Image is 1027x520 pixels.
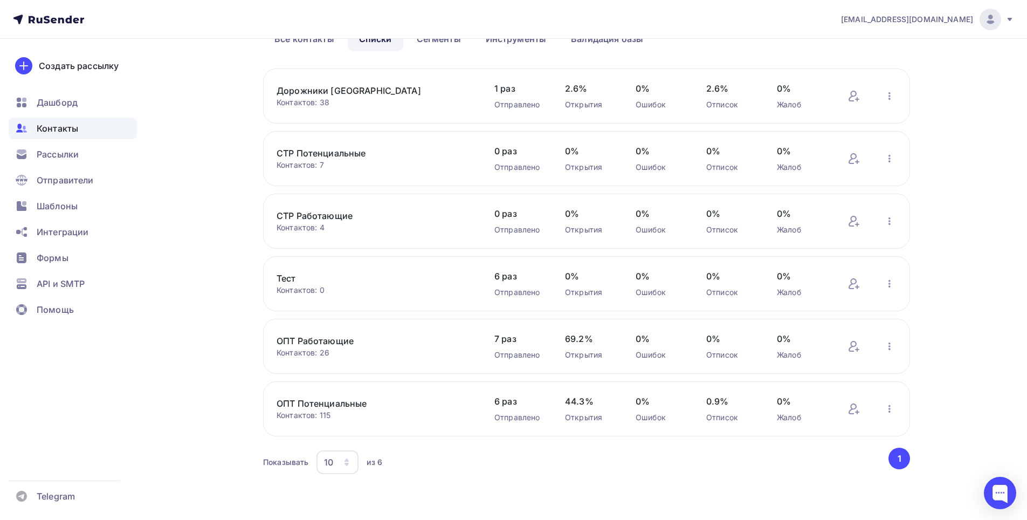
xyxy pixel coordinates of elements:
div: Жалоб [777,162,826,173]
span: 0% [777,332,826,345]
div: Жалоб [777,99,826,110]
a: Формы [9,247,137,269]
div: Открытия [565,350,614,360]
div: Отправлено [494,99,543,110]
div: Открытия [565,412,614,423]
span: 44.3% [565,395,614,408]
div: Открытия [565,99,614,110]
button: Go to page 1 [888,448,910,469]
div: Контактов: 38 [277,97,473,108]
div: Ошибок [636,350,685,360]
a: Рассылки [9,143,137,165]
div: Отписок [706,162,755,173]
span: [EMAIL_ADDRESS][DOMAIN_NAME] [841,14,973,25]
span: 7 раз [494,332,543,345]
span: 0% [565,207,614,220]
button: 10 [316,450,359,475]
a: Дашборд [9,92,137,113]
span: 0.9% [706,395,755,408]
div: Открытия [565,287,614,298]
span: 0% [777,82,826,95]
span: 0 раз [494,145,543,158]
div: Отписок [706,99,755,110]
span: 2.6% [706,82,755,95]
a: [EMAIL_ADDRESS][DOMAIN_NAME] [841,9,1014,30]
div: Ошибок [636,412,685,423]
div: Отписок [706,350,755,360]
a: Списки [348,26,403,51]
span: 6 раз [494,270,543,283]
div: 10 [324,456,333,469]
div: Отправлено [494,224,543,235]
a: Контакты [9,118,137,139]
span: Формы [37,251,68,264]
div: Отправлено [494,287,543,298]
span: Помощь [37,303,74,316]
a: СТР Потенциальные [277,147,460,160]
div: Ошибок [636,287,685,298]
span: 0% [636,395,685,408]
span: Telegram [37,490,75,503]
div: Показывать [263,457,308,468]
span: Контакты [37,122,78,135]
div: Контактов: 115 [277,410,473,421]
a: Все контакты [263,26,346,51]
span: 6 раз [494,395,543,408]
span: Дашборд [37,96,78,109]
div: Создать рассылку [39,59,119,72]
span: 0% [636,145,685,158]
span: Интеграции [37,225,88,238]
div: Открытия [565,224,614,235]
span: 0% [636,270,685,283]
div: Жалоб [777,224,826,235]
span: 0% [777,270,826,283]
ul: Pagination [887,448,911,469]
span: 0 раз [494,207,543,220]
a: Сегменты [405,26,472,51]
div: Контактов: 7 [277,160,473,170]
span: 0% [636,207,685,220]
span: 0% [636,332,685,345]
div: Жалоб [777,412,826,423]
div: Отписок [706,224,755,235]
div: Отписок [706,287,755,298]
div: Ошибок [636,224,685,235]
span: 1 раз [494,82,543,95]
div: Контактов: 26 [277,347,473,358]
span: 0% [706,207,755,220]
div: Жалоб [777,287,826,298]
span: 69.2% [565,332,614,345]
a: ОПТ Потенциальные [277,397,460,410]
span: 0% [777,395,826,408]
div: Контактов: 4 [277,222,473,233]
div: Жалоб [777,350,826,360]
span: 0% [777,145,826,158]
div: из 6 [367,457,382,468]
div: Отправлено [494,350,543,360]
a: Тест [277,272,460,285]
div: Ошибок [636,99,685,110]
a: Валидация базы [560,26,654,51]
span: 0% [706,332,755,345]
span: 0% [636,82,685,95]
span: Шаблоны [37,200,78,213]
span: Отправители [37,174,94,187]
a: ОПТ Работающие [277,334,460,347]
div: Открытия [565,162,614,173]
span: API и SMTP [37,277,85,290]
span: 0% [565,145,614,158]
a: Дорожники [GEOGRAPHIC_DATA] [277,84,460,97]
div: Контактов: 0 [277,285,473,296]
div: Отписок [706,412,755,423]
a: Отправители [9,169,137,191]
div: Ошибок [636,162,685,173]
span: 0% [777,207,826,220]
span: 0% [706,270,755,283]
span: Рассылки [37,148,79,161]
a: Инструменты [474,26,558,51]
div: Отправлено [494,412,543,423]
a: Шаблоны [9,195,137,217]
span: 0% [706,145,755,158]
span: 2.6% [565,82,614,95]
div: Отправлено [494,162,543,173]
